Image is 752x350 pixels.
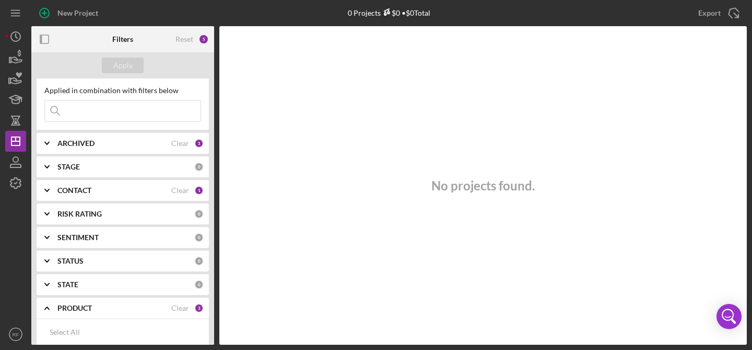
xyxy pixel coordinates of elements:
div: 0 [194,280,204,289]
button: Export [688,3,747,24]
div: $0 [381,8,400,17]
h3: No projects found. [431,178,535,193]
div: Applied in combination with filters below [44,86,201,95]
div: 3 [194,303,204,313]
b: ARCHIVED [57,139,95,148]
b: STATE [57,280,78,289]
div: 0 [194,256,204,266]
div: 0 [194,209,204,219]
div: Apply [113,58,133,73]
button: Select All [44,322,85,343]
div: 1 [194,186,204,195]
div: 0 [194,162,204,172]
text: RF [13,332,19,337]
b: Filters [112,35,133,43]
b: RISK RATING [57,210,102,218]
button: RF [5,324,26,345]
button: Apply [102,58,144,73]
div: Reset [175,35,193,43]
b: SENTIMENT [57,233,99,242]
div: Export [698,3,721,24]
div: Select All [50,322,80,343]
div: 0 Projects • $0 Total [348,8,430,17]
b: STAGE [57,163,80,171]
div: Clear [171,186,189,195]
div: New Project [57,3,98,24]
div: Clear [171,304,189,312]
div: 1 [194,139,204,148]
b: STATUS [57,257,84,265]
div: Clear [171,139,189,148]
button: New Project [31,3,109,24]
b: CONTACT [57,186,91,195]
b: PRODUCT [57,304,92,312]
div: 0 [194,233,204,242]
div: Open Intercom Messenger [716,304,742,329]
div: 5 [198,34,209,44]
